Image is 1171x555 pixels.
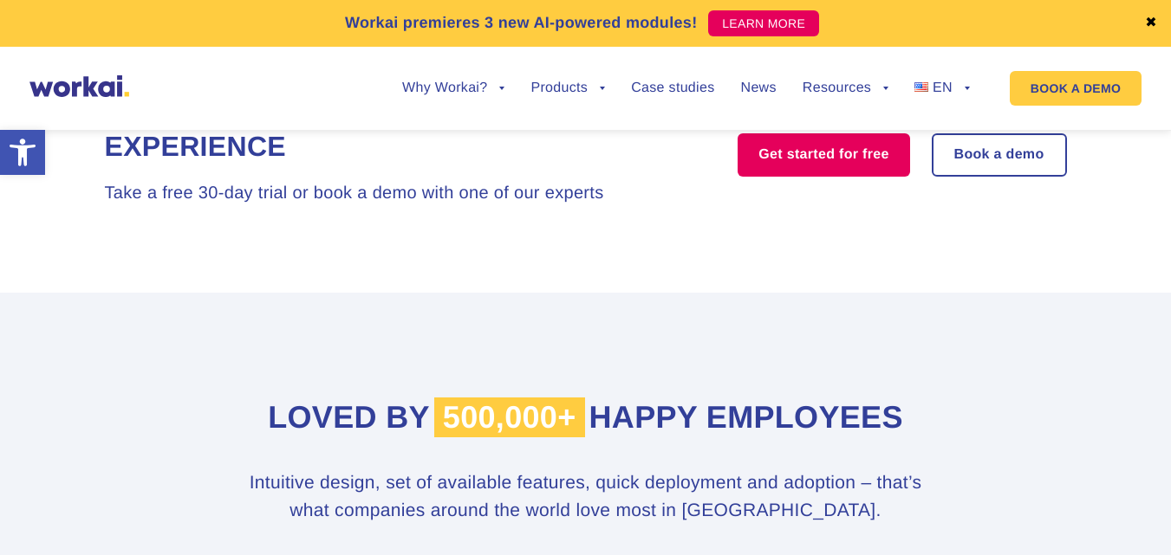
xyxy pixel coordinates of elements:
[1145,16,1157,30] a: ✖
[933,81,953,95] span: EN
[345,11,698,35] p: Workai premieres 3 new AI-powered modules!
[530,81,605,95] a: Products
[1010,71,1142,106] a: BOOK A DEMO
[934,135,1065,175] a: Book a demo
[738,133,909,177] a: Get started for free
[803,81,888,95] a: Resources
[9,406,477,546] iframe: Popup CTA
[402,81,504,95] a: Why Workai?
[741,81,777,95] a: News
[105,180,652,206] h3: Take a free 30-day trial or book a demo with one of our experts
[631,81,714,95] a: Case studies
[708,10,819,36] a: LEARN MORE
[239,469,933,524] h3: Intuitive design, set of available features, quick deployment and adoption – that’s what companie...
[434,397,585,437] span: 500,000+
[105,397,1067,439] h2: Loved by happy employees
